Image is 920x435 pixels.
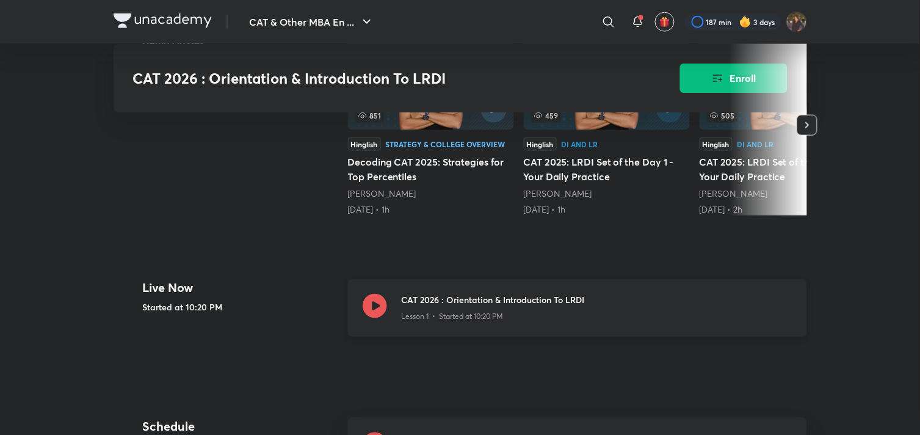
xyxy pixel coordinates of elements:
[531,108,561,123] span: 459
[524,155,690,184] h5: CAT 2025: LRDI Set of the Day 1 - Your Daily Practice
[143,279,338,298] h4: Live Now
[348,35,514,216] a: Decoding CAT 2025: Strategies for Top Percentiles
[348,155,514,184] h5: Decoding CAT 2025: Strategies for Top Percentiles
[524,203,690,216] div: 6th May • 1h
[700,155,866,184] h5: CAT 2025: LRDI Set of the Day 2 - Your Daily Practice
[114,13,212,31] a: Company Logo
[143,301,338,314] h5: Started at 10:20 PM
[114,13,212,28] img: Company Logo
[524,188,592,199] a: [PERSON_NAME]
[700,188,866,200] div: Ravi Kumar
[402,294,792,307] h3: CAT 2026 : Orientation & Introduction To LRDI
[386,141,505,148] div: Strategy & College Overview
[348,137,381,151] div: Hinglish
[242,10,382,34] button: CAT & Other MBA En ...
[524,35,690,216] a: 459HinglishDI and LRCAT 2025: LRDI Set of the Day 1 - Your Daily Practice[PERSON_NAME][DATE] • 1h
[739,16,752,28] img: streak
[786,12,807,32] img: Bhumika Varshney
[700,137,733,151] div: Hinglish
[348,35,514,216] a: 851HinglishStrategy & College OverviewDecoding CAT 2025: Strategies for Top Percentiles[PERSON_NA...
[524,188,690,200] div: Ravi Kumar
[680,64,788,93] button: Enroll
[524,137,557,151] div: Hinglish
[700,188,768,199] a: [PERSON_NAME]
[348,279,807,352] a: CAT 2026 : Orientation & Introduction To LRDILesson 1 • Started at 10:20 PM
[402,312,504,323] p: Lesson 1 • Started at 10:20 PM
[133,70,611,87] h3: CAT 2026 : Orientation & Introduction To LRDI
[348,188,514,200] div: Ravi Kumar
[707,108,737,123] span: 505
[655,12,675,32] button: avatar
[348,203,514,216] div: 19th Apr • 1h
[355,108,384,123] span: 851
[524,35,690,216] a: CAT 2025: LRDI Set of the Day 1 - Your Daily Practice
[348,188,416,199] a: [PERSON_NAME]
[659,16,670,27] img: avatar
[700,203,866,216] div: 9th May • 2h
[562,141,598,148] div: DI and LR
[700,35,866,216] a: CAT 2025: LRDI Set of the Day 2 - Your Daily Practice
[700,35,866,216] a: 505HinglishDI and LRCAT 2025: LRDI Set of the Day 2 - Your Daily Practice[PERSON_NAME][DATE] • 2h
